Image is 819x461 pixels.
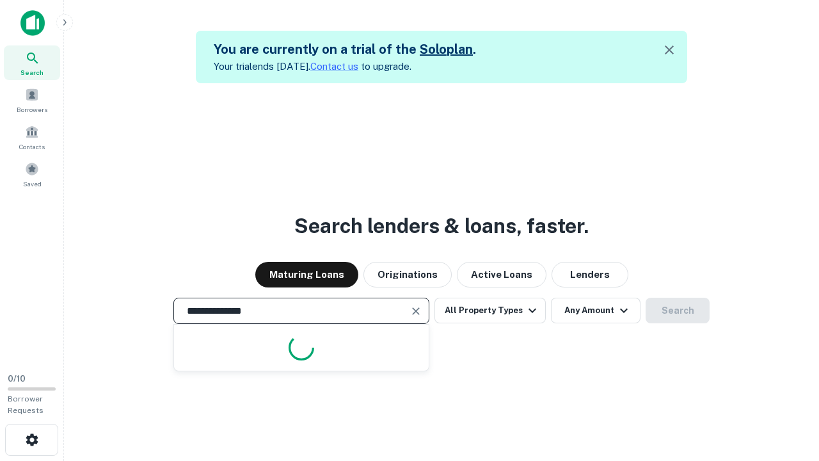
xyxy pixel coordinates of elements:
h5: You are currently on a trial of the . [214,40,476,59]
p: Your trial ends [DATE]. to upgrade. [214,59,476,74]
a: Contacts [4,120,60,154]
button: Lenders [552,262,628,287]
span: 0 / 10 [8,374,26,384]
h3: Search lenders & loans, faster. [294,211,589,241]
img: capitalize-icon.png [20,10,45,36]
span: Borrower Requests [8,394,44,415]
a: Search [4,45,60,80]
span: Borrowers [17,104,47,115]
button: All Property Types [434,298,546,323]
button: Originations [363,262,452,287]
button: Any Amount [551,298,640,323]
a: Saved [4,157,60,191]
a: Borrowers [4,83,60,117]
button: Active Loans [457,262,546,287]
span: Search [20,67,44,77]
span: Saved [23,179,42,189]
a: Contact us [310,61,358,72]
button: Maturing Loans [255,262,358,287]
button: Clear [407,302,425,320]
span: Contacts [19,142,45,152]
a: Soloplan [420,42,473,57]
iframe: Chat Widget [755,359,819,420]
